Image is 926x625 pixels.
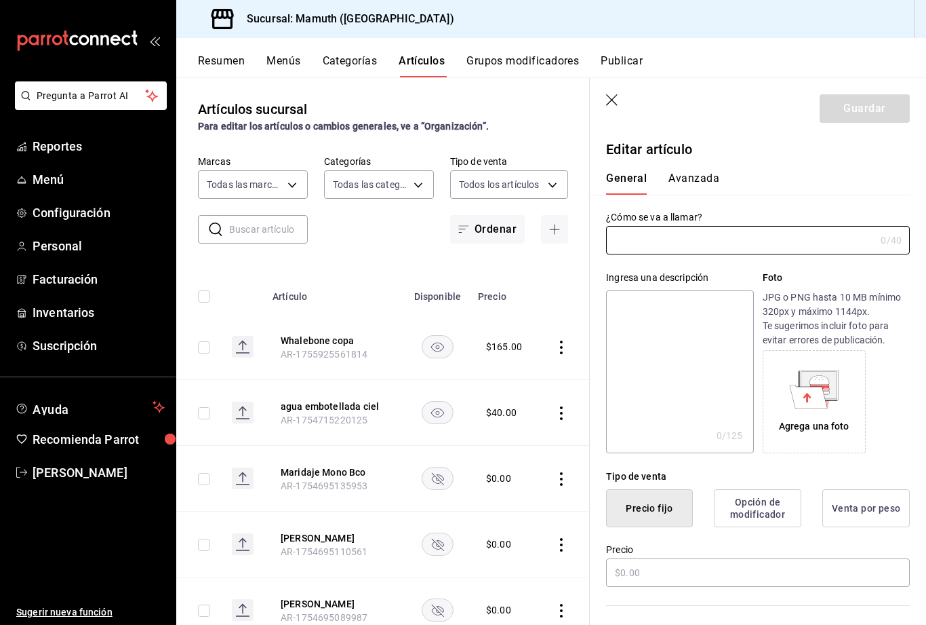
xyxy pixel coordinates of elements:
[486,340,522,354] div: $ 165.00
[668,172,719,195] button: Avanzada
[9,98,167,113] a: Pregunta a Parrot AI
[601,54,643,77] button: Publicar
[555,538,568,552] button: actions
[399,54,445,77] button: Artículos
[717,429,743,442] div: 0 /125
[323,54,378,77] button: Categorías
[33,270,165,288] span: Facturación
[198,157,308,166] label: Marcas
[606,545,910,554] label: Precio
[459,178,540,191] span: Todos los artículos
[405,271,470,314] th: Disponible
[198,54,245,77] button: Resumen
[198,99,307,119] div: Artículos sucursal
[33,170,165,189] span: Menú
[281,612,367,623] span: AR-1754695089987
[779,419,849,434] div: Agrega una foto
[33,137,165,155] span: Reportes
[33,204,165,222] span: Configuración
[333,178,409,191] span: Todas las categorías, Sin categoría
[422,467,454,490] button: availability-product
[606,139,910,159] p: Editar artículo
[881,233,902,247] div: 0 /40
[422,533,454,556] button: availability-product
[606,172,647,195] button: General
[16,605,165,620] span: Sugerir nueva función
[555,472,568,486] button: actions
[422,335,454,358] button: availability-product
[33,430,165,449] span: Recomienda Parrot
[281,400,389,413] button: edit-product-location
[33,237,165,255] span: Personal
[606,172,893,195] div: navigation tabs
[281,597,389,611] button: edit-product-location
[264,271,405,314] th: Artículo
[33,303,165,322] span: Inventarios
[33,399,147,415] span: Ayuda
[198,54,926,77] div: navigation tabs
[470,271,538,314] th: Precio
[281,480,367,491] span: AR-1754695135953
[236,11,454,27] h3: Sucursal: Mamuth ([GEOGRAPHIC_DATA])
[466,54,579,77] button: Grupos modificadores
[149,35,160,46] button: open_drawer_menu
[281,415,367,425] span: AR-1754715220125
[486,406,517,419] div: $ 40.00
[763,271,910,285] p: Foto
[33,337,165,355] span: Suscripción
[281,546,367,557] span: AR-1754695110561
[281,531,389,545] button: edit-product-location
[450,157,568,166] label: Tipo de venta
[606,489,693,527] button: Precio fijo
[281,349,367,360] span: AR-1755925561814
[422,599,454,622] button: availability-product
[450,215,525,244] button: Ordenar
[486,472,511,485] div: $ 0.00
[555,341,568,354] button: actions
[198,121,489,132] strong: Para editar los artículos o cambios generales, ve a “Organización”.
[422,401,454,424] button: availability-product
[486,603,511,617] div: $ 0.00
[33,463,165,482] span: [PERSON_NAME]
[766,354,862,450] div: Agrega una foto
[606,212,910,222] label: ¿Cómo se va a llamar?
[37,89,146,103] span: Pregunta a Parrot AI
[281,334,389,347] button: edit-product-location
[606,271,753,285] div: Ingresa una descripción
[555,406,568,420] button: actions
[822,489,910,527] button: Venta por peso
[486,537,511,551] div: $ 0.00
[281,466,389,479] button: edit-product-location
[324,157,434,166] label: Categorías
[207,178,283,191] span: Todas las marcas, Sin marca
[714,489,801,527] button: Opción de modificador
[763,290,910,347] p: JPG o PNG hasta 10 MB mínimo 320px y máximo 1144px. Te sugerimos incluir foto para evitar errores...
[606,470,910,484] div: Tipo de venta
[266,54,300,77] button: Menús
[606,558,910,587] input: $0.00
[15,81,167,110] button: Pregunta a Parrot AI
[555,604,568,618] button: actions
[229,216,308,243] input: Buscar artículo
